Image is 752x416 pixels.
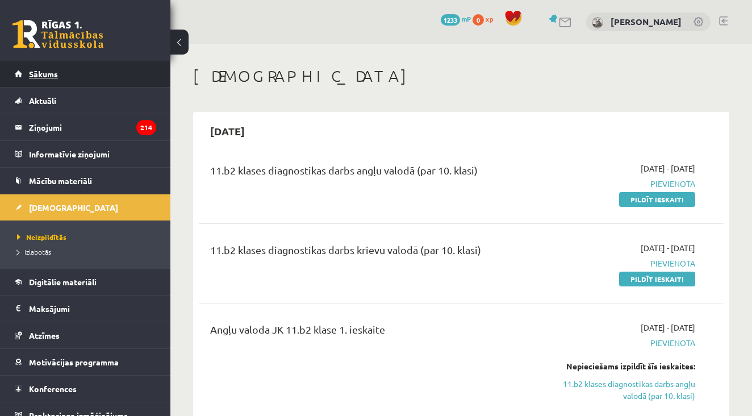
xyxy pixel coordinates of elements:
span: 0 [473,14,484,26]
span: Motivācijas programma [29,357,119,367]
span: Neizpildītās [17,232,66,242]
a: Neizpildītās [17,232,159,242]
span: Aktuāli [29,95,56,106]
a: Mācību materiāli [15,168,156,194]
span: 1233 [441,14,460,26]
a: Digitālie materiāli [15,269,156,295]
span: xp [486,14,493,23]
a: 11.b2 klases diagnostikas darbs angļu valodā (par 10. klasi) [545,378,695,402]
h2: [DATE] [199,118,256,144]
span: Atzīmes [29,330,60,340]
div: Nepieciešams izpildīt šīs ieskaites: [545,360,695,372]
span: [DATE] - [DATE] [641,163,695,174]
a: [DEMOGRAPHIC_DATA] [15,194,156,221]
img: Eldars Nabijevs [592,17,603,28]
a: Konferences [15,376,156,402]
h1: [DEMOGRAPHIC_DATA] [193,66,729,86]
span: Izlabotās [17,247,51,256]
a: 1233 mP [441,14,471,23]
span: Mācību materiāli [29,176,92,186]
div: 11.b2 klases diagnostikas darbs krievu valodā (par 10. klasi) [210,242,528,263]
a: 0 xp [473,14,499,23]
a: Motivācijas programma [15,349,156,375]
legend: Informatīvie ziņojumi [29,141,156,167]
i: 214 [136,120,156,135]
span: Sākums [29,69,58,79]
a: Ziņojumi214 [15,114,156,140]
a: Pildīt ieskaiti [619,272,695,286]
a: Atzīmes [15,322,156,348]
div: 11.b2 klases diagnostikas darbs angļu valodā (par 10. klasi) [210,163,528,184]
span: Pievienota [545,257,695,269]
span: [DATE] - [DATE] [641,322,695,334]
span: Digitālie materiāli [29,277,97,287]
a: Pildīt ieskaiti [619,192,695,207]
a: Izlabotās [17,247,159,257]
span: [DATE] - [DATE] [641,242,695,254]
span: Konferences [29,384,77,394]
span: Pievienota [545,178,695,190]
legend: Ziņojumi [29,114,156,140]
a: Informatīvie ziņojumi [15,141,156,167]
legend: Maksājumi [29,296,156,322]
a: Sākums [15,61,156,87]
a: Rīgas 1. Tālmācības vidusskola [12,20,103,48]
div: Angļu valoda JK 11.b2 klase 1. ieskaite [210,322,528,343]
span: [DEMOGRAPHIC_DATA] [29,202,118,213]
a: Maksājumi [15,296,156,322]
a: Aktuāli [15,88,156,114]
span: mP [462,14,471,23]
span: Pievienota [545,337,695,349]
a: [PERSON_NAME] [611,16,682,27]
